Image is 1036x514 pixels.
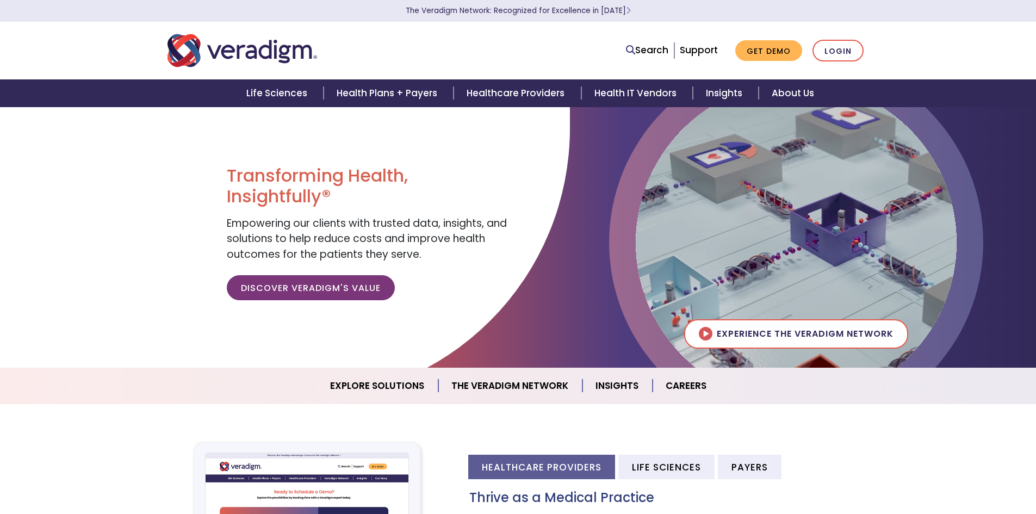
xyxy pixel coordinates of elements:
a: Healthcare Providers [454,79,581,107]
li: Healthcare Providers [468,455,615,479]
a: Login [812,40,864,62]
span: Empowering our clients with trusted data, insights, and solutions to help reduce costs and improv... [227,216,507,262]
a: Insights [582,372,653,400]
li: Payers [718,455,781,479]
a: The Veradigm Network [438,372,582,400]
span: Learn More [626,5,631,16]
h3: Thrive as a Medical Practice [469,490,869,506]
li: Life Sciences [618,455,715,479]
h1: Transforming Health, Insightfully® [227,165,510,207]
a: Discover Veradigm's Value [227,275,395,300]
a: Careers [653,372,719,400]
a: Explore Solutions [317,372,438,400]
a: Search [626,43,668,58]
a: Life Sciences [233,79,324,107]
a: About Us [759,79,827,107]
a: Get Demo [735,40,802,61]
img: Veradigm logo [168,33,317,69]
a: Health IT Vendors [581,79,693,107]
a: Health Plans + Payers [324,79,454,107]
a: Support [680,44,718,57]
a: Insights [693,79,759,107]
a: The Veradigm Network: Recognized for Excellence in [DATE]Learn More [406,5,631,16]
